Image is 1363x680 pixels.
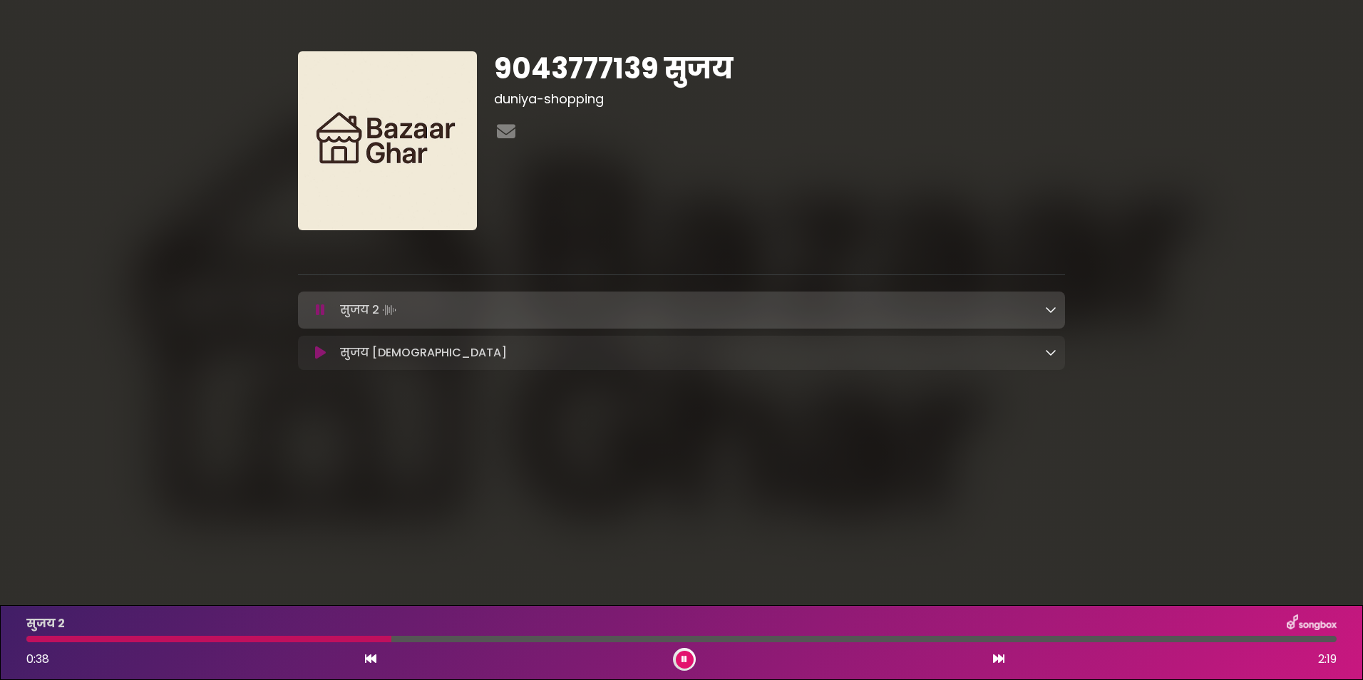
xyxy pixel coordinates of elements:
[340,300,399,320] p: सुजय 2
[494,91,1065,107] h3: duniya-shopping
[340,344,507,361] p: सुजय [DEMOGRAPHIC_DATA]
[494,51,1065,86] h1: 9043777139 सुजय
[379,300,399,320] img: waveform4.gif
[298,51,477,230] img: 4vGZ4QXSguwBTn86kXf1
